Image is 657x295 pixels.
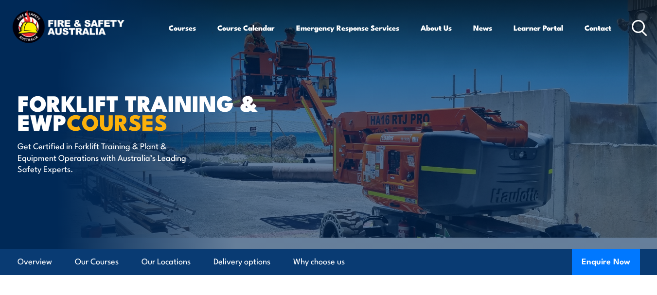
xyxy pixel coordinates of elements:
[18,93,258,131] h1: Forklift Training & EWP
[473,16,492,39] a: News
[217,16,275,39] a: Course Calendar
[142,249,191,275] a: Our Locations
[514,16,563,39] a: Learner Portal
[169,16,196,39] a: Courses
[293,249,345,275] a: Why choose us
[572,249,640,275] button: Enquire Now
[213,249,270,275] a: Delivery options
[421,16,452,39] a: About Us
[18,140,195,174] p: Get Certified in Forklift Training & Plant & Equipment Operations with Australia’s Leading Safety...
[585,16,611,39] a: Contact
[67,104,167,138] strong: COURSES
[18,249,52,275] a: Overview
[75,249,119,275] a: Our Courses
[296,16,399,39] a: Emergency Response Services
